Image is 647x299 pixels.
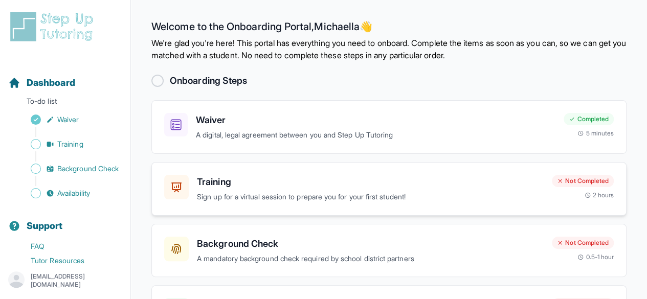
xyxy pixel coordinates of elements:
[197,237,544,251] h3: Background Check
[197,253,544,265] p: A mandatory background check required by school district partners
[57,139,83,149] span: Training
[197,175,544,189] h3: Training
[8,254,130,268] a: Tutor Resources
[31,272,122,289] p: [EMAIL_ADDRESS][DOMAIN_NAME]
[151,100,627,154] a: WaiverA digital, legal agreement between you and Step Up TutoringCompleted5 minutes
[151,20,627,37] h2: Welcome to the Onboarding Portal, Michaella 👋
[151,37,627,61] p: We're glad you're here! This portal has everything you need to onboard. Complete the items as soo...
[8,186,130,200] a: Availability
[170,74,247,88] h2: Onboarding Steps
[27,76,75,90] span: Dashboard
[57,164,119,174] span: Background Check
[4,202,126,237] button: Support
[4,96,126,110] p: To-do list
[8,271,122,290] button: [EMAIL_ADDRESS][DOMAIN_NAME]
[564,113,614,125] div: Completed
[27,219,63,233] span: Support
[196,113,555,127] h3: Waiver
[196,129,555,141] p: A digital, legal agreement between you and Step Up Tutoring
[197,191,544,203] p: Sign up for a virtual session to prepare you for your first student!
[577,253,614,261] div: 0.5-1 hour
[552,175,614,187] div: Not Completed
[8,76,75,90] a: Dashboard
[8,112,130,127] a: Waiver
[57,188,90,198] span: Availability
[8,162,130,176] a: Background Check
[57,114,79,125] span: Waiver
[585,191,614,199] div: 2 hours
[577,129,614,137] div: 5 minutes
[8,137,130,151] a: Training
[151,162,627,216] a: TrainingSign up for a virtual session to prepare you for your first student!Not Completed2 hours
[8,239,130,254] a: FAQ
[151,224,627,278] a: Background CheckA mandatory background check required by school district partnersNot Completed0.5...
[8,10,99,43] img: logo
[4,59,126,94] button: Dashboard
[552,237,614,249] div: Not Completed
